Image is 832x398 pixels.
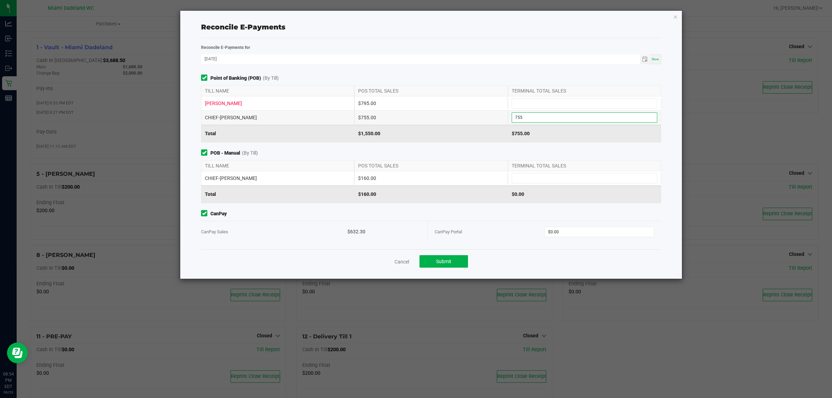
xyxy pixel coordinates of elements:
[354,171,508,185] div: $160.00
[508,86,661,96] div: TERMINAL TOTAL SALES
[201,210,210,217] form-toggle: Include in reconciliation
[201,96,354,110] div: [PERSON_NAME]
[7,343,28,363] iframe: Resource center
[435,229,462,234] span: CanPay Portal
[210,75,261,82] strong: Point of Banking (POB)
[354,96,508,110] div: $795.00
[242,149,258,157] span: (By Till)
[354,125,508,142] div: $1,550.00
[347,221,421,242] div: $632.30
[354,161,508,171] div: POS TOTAL SALES
[508,161,661,171] div: TERMINAL TOTAL SALES
[201,22,661,32] div: Reconcile E-Payments
[395,258,409,265] a: Cancel
[201,111,354,124] div: CHIEF-[PERSON_NAME]
[201,149,210,157] form-toggle: Include in reconciliation
[354,111,508,124] div: $755.00
[201,185,354,203] div: Total
[201,45,250,50] strong: Reconcile E-Payments for
[210,149,240,157] strong: POB - Manual
[201,161,354,171] div: TILL NAME
[508,185,661,203] div: $0.00
[201,54,640,63] input: Date
[354,86,508,96] div: POS TOTAL SALES
[419,255,468,268] button: Submit
[201,86,354,96] div: TILL NAME
[652,57,659,61] span: Now
[201,125,354,142] div: Total
[640,54,650,64] span: Toggle calendar
[508,125,661,142] div: $755.00
[436,259,451,264] span: Submit
[210,210,227,217] strong: CanPay
[201,171,354,185] div: CHIEF-[PERSON_NAME]
[263,75,279,82] span: (By Till)
[201,75,210,82] form-toggle: Include in reconciliation
[354,185,508,203] div: $160.00
[201,229,228,234] span: CanPay Sales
